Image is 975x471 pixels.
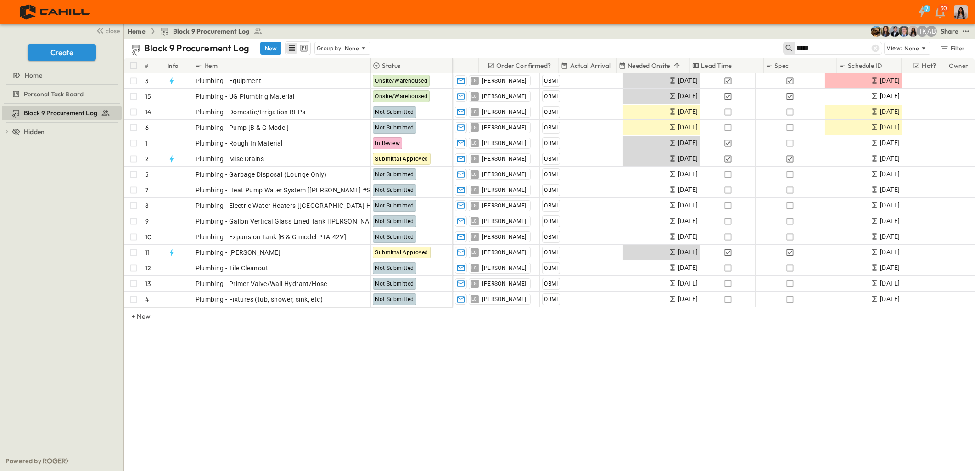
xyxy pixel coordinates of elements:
[173,27,250,36] span: Block 9 Procurement Log
[678,263,698,273] span: [DATE]
[196,217,437,226] span: Plumbing - Gallon Vertical Glass Lined Tank [[PERSON_NAME] #ECO-505GLNST]
[2,88,120,101] a: Personal Task Board
[375,265,414,271] span: Not Submitted
[2,87,122,101] div: Personal Task Boardtest
[145,92,151,101] p: 15
[145,123,149,132] p: 6
[544,171,558,178] span: OBMI
[145,139,147,148] p: 1
[204,61,218,70] p: Item
[544,202,558,209] span: OBMI
[544,109,558,115] span: OBMI
[471,158,477,159] span: LG
[880,91,900,101] span: [DATE]
[24,108,97,118] span: Block 9 Procurement Log
[132,312,137,321] p: + New
[482,233,526,241] span: [PERSON_NAME]
[482,140,526,147] span: [PERSON_NAME]
[678,231,698,242] span: [DATE]
[917,26,928,37] div: Teddy Khuong (tkhuong@guzmangc.com)
[913,4,931,20] button: 7
[145,170,149,179] p: 5
[24,127,45,136] span: Hidden
[880,153,900,164] span: [DATE]
[285,41,311,55] div: table view
[145,107,151,117] p: 14
[471,127,477,128] span: LG
[471,236,477,237] span: LG
[880,169,900,179] span: [DATE]
[145,53,148,78] div: #
[880,278,900,289] span: [DATE]
[196,295,323,304] span: Plumbing - Fixtures (tub, shower, sink, etc)
[375,109,414,115] span: Not Submitted
[678,107,698,117] span: [DATE]
[544,280,558,287] span: OBMI
[2,69,120,82] a: Home
[166,58,193,73] div: Info
[25,71,42,80] span: Home
[544,218,558,224] span: OBMI
[145,295,149,304] p: 4
[941,27,958,36] div: Share
[144,42,249,55] p: Block 9 Procurement Log
[678,294,698,304] span: [DATE]
[145,185,148,195] p: 7
[145,217,149,226] p: 9
[678,153,698,164] span: [DATE]
[678,91,698,101] span: [DATE]
[382,61,400,70] p: Status
[904,44,919,53] p: None
[482,249,526,256] span: [PERSON_NAME]
[960,26,971,37] button: test
[145,76,149,85] p: 3
[922,61,936,70] p: Hot?
[482,280,526,287] span: [PERSON_NAME]
[482,77,526,84] span: [PERSON_NAME]
[925,5,928,12] h6: 7
[196,248,281,257] span: Plumbing - [PERSON_NAME]
[954,5,968,19] img: Profile Picture
[482,202,526,209] span: [PERSON_NAME]
[375,93,427,100] span: Onsite/Warehoused
[936,42,968,55] button: Filter
[196,76,262,85] span: Plumbing - Equipment
[145,154,149,163] p: 2
[375,280,414,287] span: Not Submitted
[345,44,359,53] p: None
[678,185,698,195] span: [DATE]
[947,58,975,73] div: Owner
[196,92,295,101] span: Plumbing - UG Plumbing Material
[678,75,698,86] span: [DATE]
[941,5,947,12] p: 30
[160,27,263,36] a: Block 9 Procurement Log
[482,264,526,272] span: [PERSON_NAME]
[317,44,343,53] p: Group by:
[196,123,289,132] span: Plumbing - Pump [B & G Model]
[678,216,698,226] span: [DATE]
[678,169,698,179] span: [DATE]
[375,124,414,131] span: Not Submitted
[92,24,122,37] button: close
[196,154,264,163] span: Plumbing - Misc Drains
[145,279,151,288] p: 13
[482,93,526,100] span: [PERSON_NAME]
[628,61,670,70] p: Needed Onsite
[482,171,526,178] span: [PERSON_NAME]
[471,205,477,206] span: LG
[145,201,149,210] p: 8
[701,61,732,70] p: Lead Time
[168,53,179,78] div: Info
[678,122,698,133] span: [DATE]
[482,296,526,303] span: [PERSON_NAME]
[926,26,937,37] div: Andrew Barreto (abarreto@guzmangc.com)
[471,112,477,112] span: LG
[544,187,558,193] span: OBMI
[880,185,900,195] span: [DATE]
[298,43,309,54] button: kanban view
